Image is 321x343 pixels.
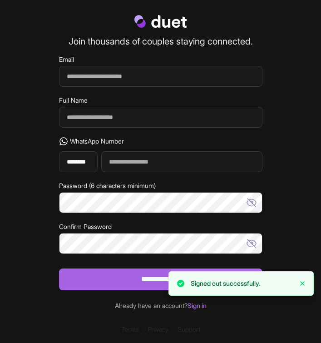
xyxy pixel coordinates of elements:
label: Confirm Password [59,222,262,231]
a: Privacy [148,325,168,333]
button: Show password [242,192,262,213]
a: Sign in [188,302,207,309]
a: Support [178,325,200,333]
p: Signed out successfully. [191,279,260,288]
label: Password (6 characters minimum) [59,181,262,190]
label: WhatsApp Number [59,137,262,146]
a: Terms [121,325,139,333]
div: Already have an account? [59,301,262,310]
label: Full Name [59,96,262,105]
label: Email [59,55,262,64]
button: Show password [242,233,262,254]
p: Join thousands of couples staying connected. [59,35,262,48]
